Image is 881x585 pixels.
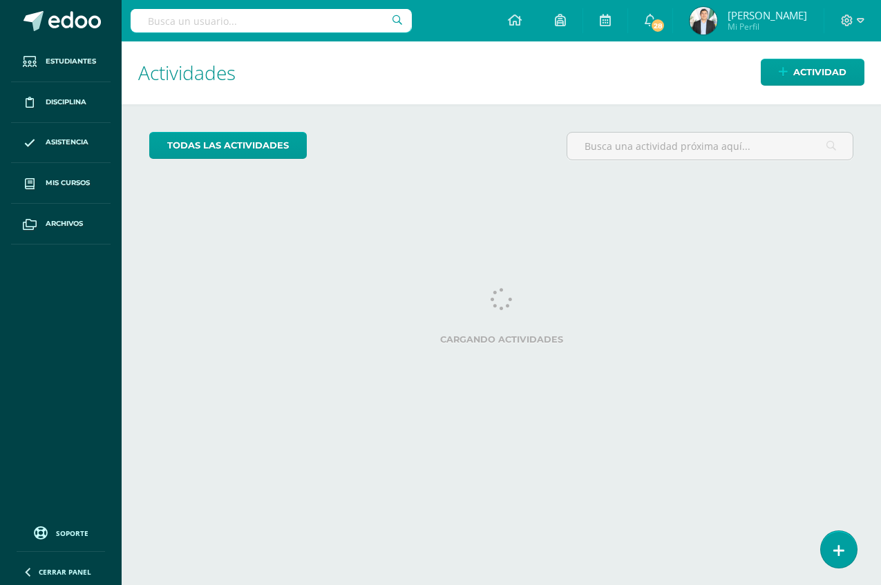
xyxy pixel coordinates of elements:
span: Disciplina [46,97,86,108]
span: 28 [650,18,665,33]
a: Mis cursos [11,163,111,204]
a: todas las Actividades [149,132,307,159]
span: Mi Perfil [728,21,807,32]
span: Soporte [56,528,88,538]
img: 9c404a2ad2021673dbd18c145ee506f9.png [690,7,717,35]
label: Cargando actividades [149,334,853,345]
span: Cerrar panel [39,567,91,577]
h1: Actividades [138,41,864,104]
span: Estudiantes [46,56,96,67]
a: Archivos [11,204,111,244]
span: Asistencia [46,137,88,148]
a: Actividad [761,59,864,86]
a: Soporte [17,523,105,541]
span: Mis cursos [46,178,90,189]
input: Busca una actividad próxima aquí... [567,133,853,160]
input: Busca un usuario... [131,9,412,32]
span: Archivos [46,218,83,229]
span: Actividad [793,59,846,85]
a: Estudiantes [11,41,111,82]
a: Asistencia [11,123,111,164]
a: Disciplina [11,82,111,123]
span: [PERSON_NAME] [728,8,807,22]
